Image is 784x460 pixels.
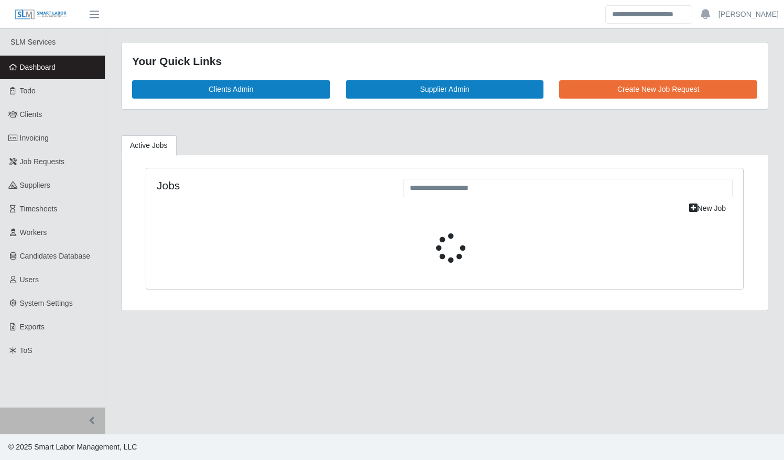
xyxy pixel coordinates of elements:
span: © 2025 Smart Labor Management, LLC [8,443,137,451]
span: Job Requests [20,157,65,166]
div: Your Quick Links [132,53,757,70]
span: Clients [20,110,42,119]
span: Workers [20,228,47,237]
span: Invoicing [20,134,49,142]
span: Candidates Database [20,252,91,260]
a: [PERSON_NAME] [718,9,779,20]
span: Dashboard [20,63,56,71]
span: Todo [20,87,36,95]
a: Create New Job Request [559,80,757,99]
span: Exports [20,323,45,331]
a: Supplier Admin [346,80,544,99]
span: Timesheets [20,205,58,213]
input: Search [605,5,692,24]
h4: Jobs [157,179,387,192]
a: Clients Admin [132,80,330,99]
img: SLM Logo [15,9,67,20]
a: New Job [682,199,733,218]
a: Active Jobs [121,135,177,156]
span: SLM Services [10,38,56,46]
span: System Settings [20,299,73,307]
span: Users [20,275,39,284]
span: ToS [20,346,32,355]
span: Suppliers [20,181,50,189]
